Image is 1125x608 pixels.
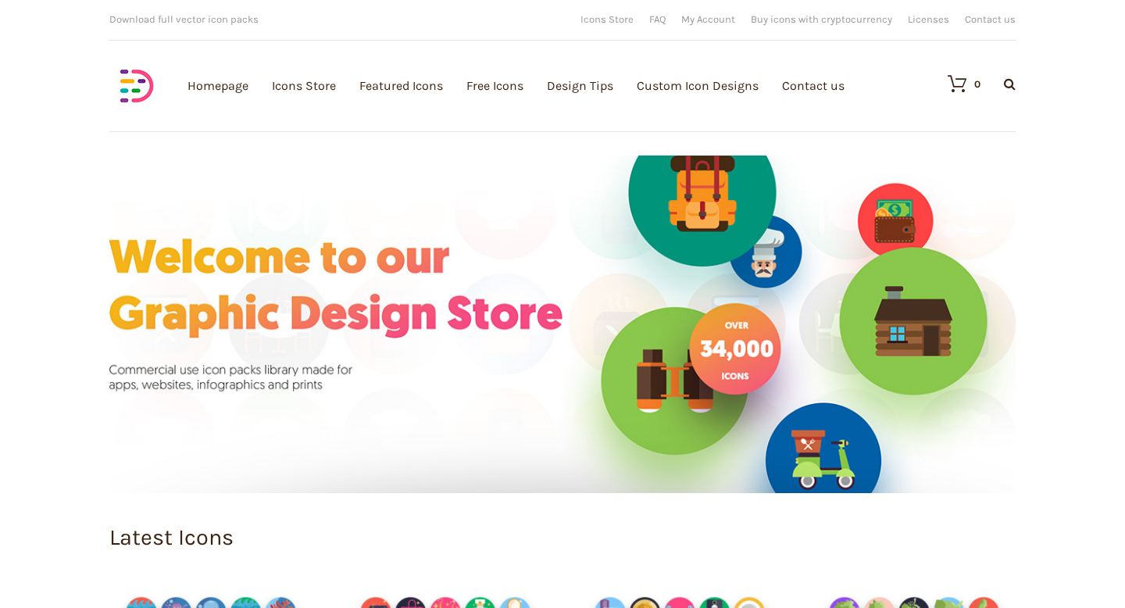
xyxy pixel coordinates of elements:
[965,14,1016,24] a: Contact us
[908,14,949,24] a: Licenses
[580,14,634,24] a: Icons Store
[109,13,259,25] span: Download full vector icon packs
[932,74,980,93] a: 0
[751,14,892,24] a: Buy icons with cryptocurrency
[974,79,980,89] div: 0
[109,527,1016,549] h1: Latest Icons
[649,14,666,24] a: FAQ
[109,156,1016,493] img: Graphic-design-store.jpg
[681,14,735,24] a: My Account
